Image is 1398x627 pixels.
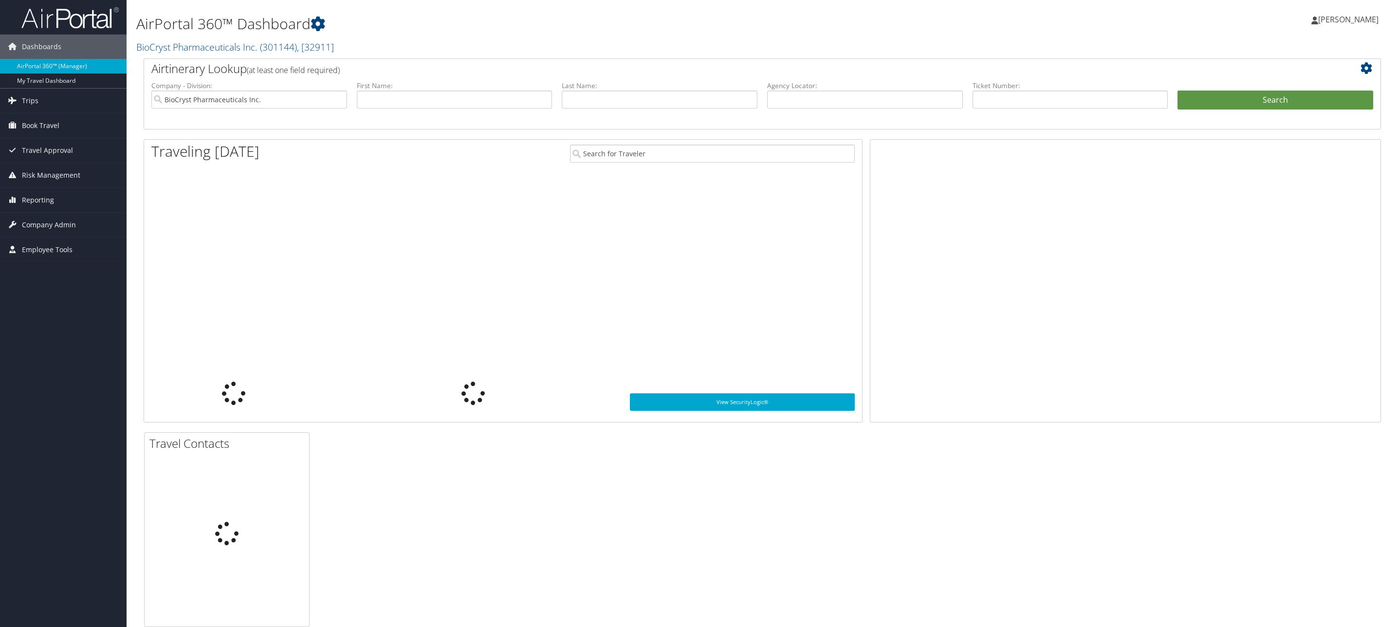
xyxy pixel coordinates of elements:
h1: Traveling [DATE] [151,141,259,162]
a: [PERSON_NAME] [1311,5,1388,34]
a: View SecurityLogic® [630,393,855,411]
span: Travel Approval [22,138,73,163]
span: ( 301144 ) [260,40,297,54]
img: airportal-logo.png [21,6,119,29]
h1: AirPortal 360™ Dashboard [136,14,971,34]
span: , [ 32911 ] [297,40,334,54]
span: [PERSON_NAME] [1318,14,1379,25]
span: Risk Management [22,163,80,187]
span: Dashboards [22,35,61,59]
span: Reporting [22,188,54,212]
label: Ticket Number: [973,81,1168,91]
label: Company - Division: [151,81,347,91]
span: Book Travel [22,113,59,138]
span: Employee Tools [22,238,73,262]
a: BioCryst Pharmaceuticals Inc. [136,40,334,54]
h2: Airtinerary Lookup [151,60,1270,77]
label: Agency Locator: [767,81,963,91]
span: Trips [22,89,38,113]
input: Search for Traveler [570,145,854,163]
button: Search [1177,91,1373,110]
label: First Name: [357,81,552,91]
h2: Travel Contacts [149,435,309,452]
span: (at least one field required) [247,65,340,75]
span: Company Admin [22,213,76,237]
label: Last Name: [562,81,757,91]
